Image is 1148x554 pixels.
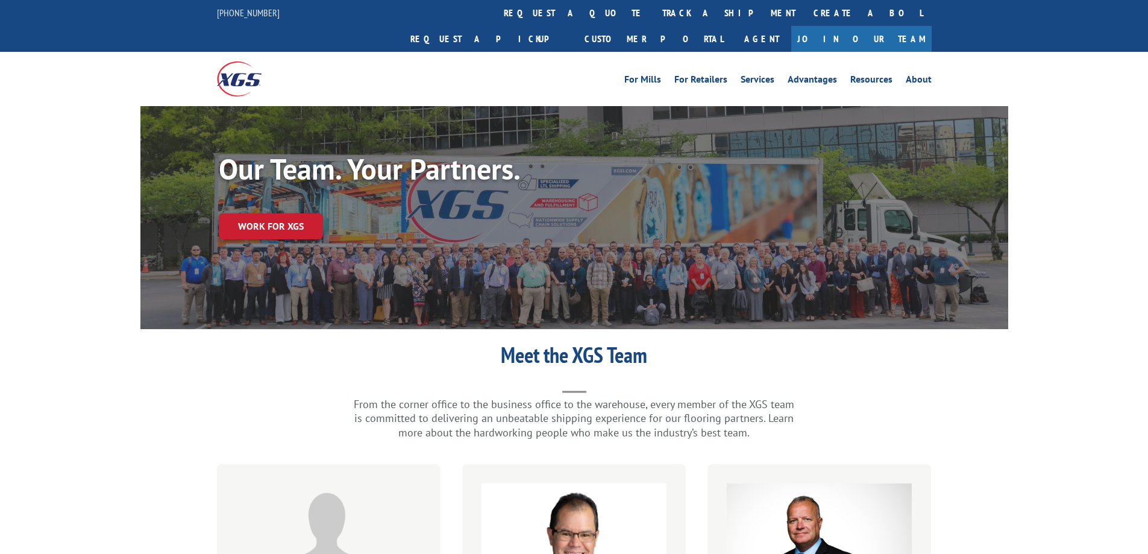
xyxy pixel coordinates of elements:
h1: Meet the XGS Team [333,344,815,372]
a: For Mills [624,75,661,88]
a: Advantages [788,75,837,88]
p: From the corner office to the business office to the warehouse, every member of the XGS team is c... [333,397,815,440]
a: Resources [850,75,892,88]
a: Customer Portal [576,26,732,52]
a: Join Our Team [791,26,932,52]
a: For Retailers [674,75,727,88]
h1: Our Team. Your Partners. [219,154,580,189]
a: Services [741,75,774,88]
a: Work for XGS [219,213,323,239]
a: [PHONE_NUMBER] [217,7,280,19]
a: About [906,75,932,88]
a: Request a pickup [401,26,576,52]
a: Agent [732,26,791,52]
